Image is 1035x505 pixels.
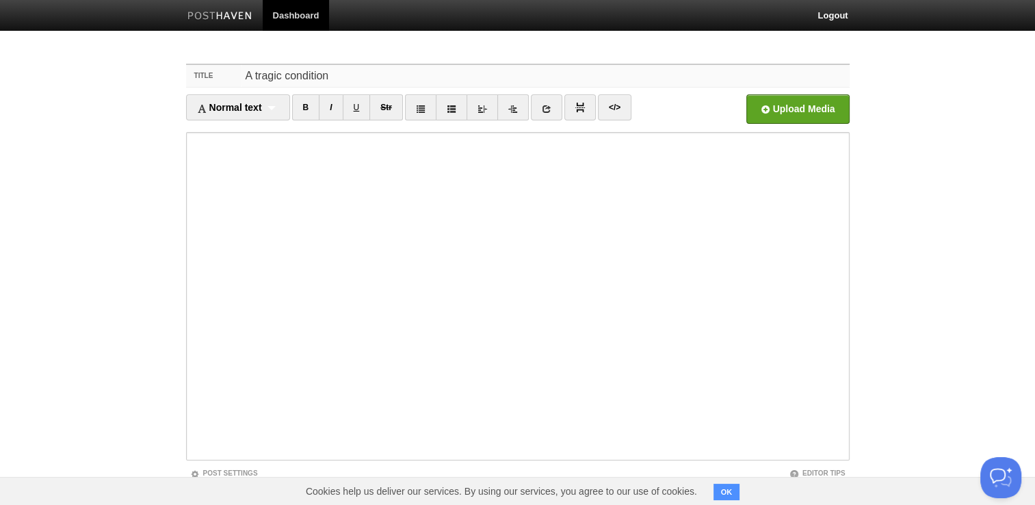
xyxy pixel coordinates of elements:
a: Str [369,94,403,120]
span: Normal text [197,102,262,113]
del: Str [380,103,392,112]
a: I [319,94,343,120]
span: Cookies help us deliver our services. By using our services, you agree to our use of cookies. [292,478,711,505]
a: </> [598,94,631,120]
button: OK [713,484,740,500]
img: Posthaven-bar [187,12,252,22]
a: Editor Tips [789,469,846,477]
a: U [343,94,371,120]
iframe: Help Scout Beacon - Open [980,457,1021,498]
a: B [292,94,320,120]
label: Title [186,65,241,87]
img: pagebreak-icon.png [575,103,585,112]
a: Post Settings [190,469,258,477]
